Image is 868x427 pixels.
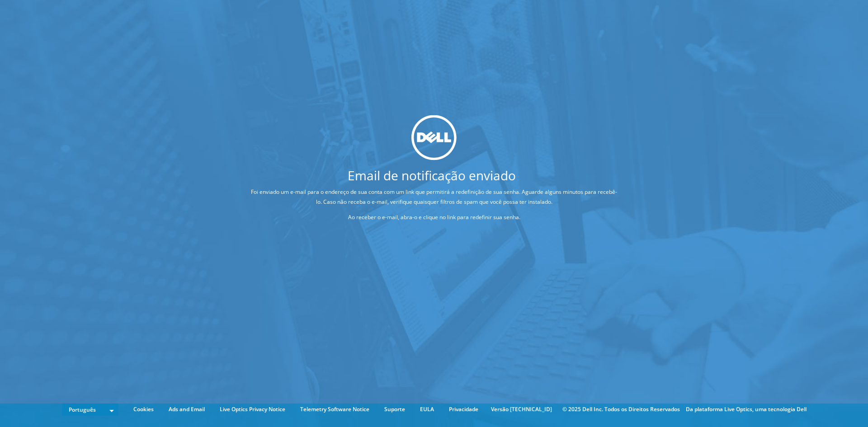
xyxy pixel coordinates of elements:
li: © 2025 Dell Inc. Todos os Direitos Reservados [558,404,684,414]
a: Cookies [127,404,160,414]
a: Privacidade [442,404,485,414]
img: dell_svg_logo.svg [411,115,457,160]
li: Da plataforma Live Optics, uma tecnologia Dell [686,404,807,414]
li: Versão [TECHNICAL_ID] [486,404,557,414]
a: Telemetry Software Notice [293,404,376,414]
h1: Email de notificação enviado [217,169,646,181]
a: Suporte [377,404,412,414]
a: EULA [413,404,441,414]
p: Ao receber o e-mail, abra-o e clique no link para redefinir sua senha. [251,212,617,222]
a: Live Optics Privacy Notice [213,404,292,414]
a: Ads and Email [162,404,212,414]
p: Foi enviado um e-mail para o endereço de sua conta com um link que permitirá a redefinição de sua... [251,187,617,206]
